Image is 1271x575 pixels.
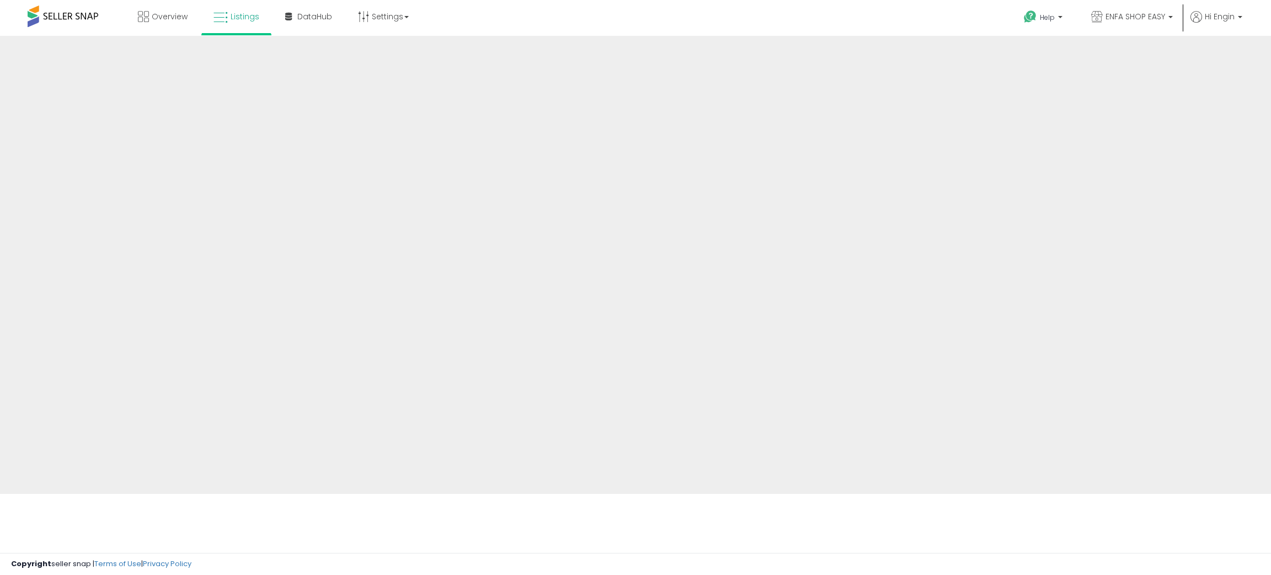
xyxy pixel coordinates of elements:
a: Help [1015,2,1074,36]
span: Help [1040,13,1055,22]
i: Get Help [1023,10,1037,24]
span: DataHub [297,11,332,22]
a: Hi Engin [1190,11,1242,36]
span: Overview [152,11,188,22]
span: Hi Engin [1205,11,1235,22]
span: Listings [231,11,259,22]
span: ENFA SHOP EASY [1106,11,1165,22]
